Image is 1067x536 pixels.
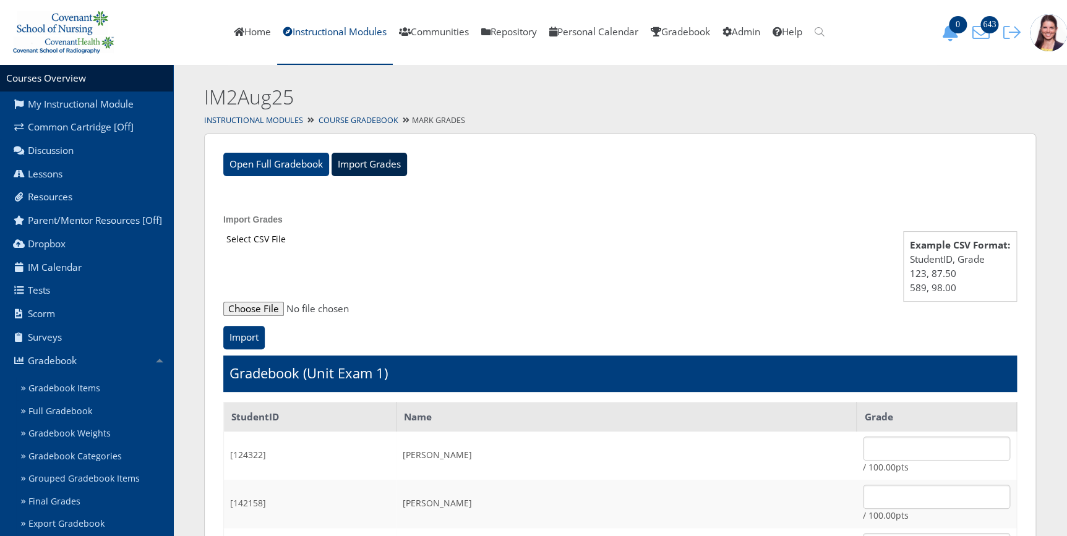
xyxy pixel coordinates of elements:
[173,112,1067,130] div: Mark Grades
[910,239,1010,252] strong: Example CSV Format:
[949,16,967,33] span: 0
[404,411,432,423] strong: Name
[332,153,407,176] input: Import Grades
[224,432,396,480] td: [124322]
[980,16,998,33] span: 643
[204,83,851,111] h2: IM2Aug25
[937,25,968,38] a: 0
[396,432,857,480] td: [PERSON_NAME]
[937,23,968,41] button: 0
[231,411,279,423] strong: StudentID
[396,480,857,528] td: [PERSON_NAME]
[16,490,173,513] a: Final Grades
[16,445,173,468] a: Gradebook Categories
[16,377,173,400] a: Gradebook Items
[968,25,999,38] a: 643
[16,513,173,535] a: Export Gradebook
[16,400,173,423] a: Full Gradebook
[857,432,1017,480] td: / 100.00pts
[16,467,173,490] a: Grouped Gradebook Items
[1030,14,1067,51] img: 1943_125_125.jpg
[229,364,388,383] h1: Gradebook (Unit Exam 1)
[223,231,289,247] label: Select CSV File
[857,480,1017,528] td: / 100.00pts
[224,480,396,528] td: [142158]
[16,422,173,445] a: Gradebook Weights
[204,115,303,125] a: Instructional Modules
[968,23,999,41] button: 643
[319,115,398,125] a: Course Gradebook
[903,231,1017,302] div: StudentID, Grade 123, 87.50 589, 98.00
[864,411,893,423] strong: Grade
[223,326,265,349] input: Import
[223,213,283,226] legend: Import Grades
[6,72,86,85] a: Courses Overview
[223,153,329,176] input: Open Full Gradebook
